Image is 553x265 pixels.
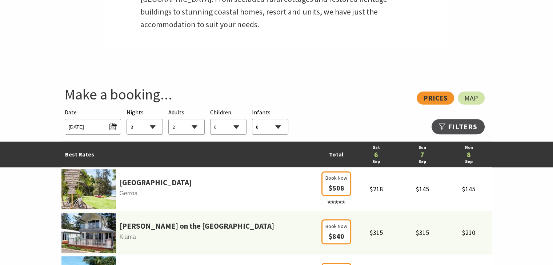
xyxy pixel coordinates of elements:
[357,151,396,158] a: 6
[449,158,488,165] a: Sep
[69,121,117,131] span: [DATE]
[127,108,144,117] span: Nights
[61,213,116,253] img: 321790-primary-0798b814-0e4b-4e9f-9464-1b0211342479.jpg
[328,183,344,192] span: $508
[252,109,271,116] span: Infants
[458,91,485,105] a: Map
[403,151,442,158] a: 7
[462,185,475,193] span: $145
[325,174,347,182] span: Book Now
[321,185,351,206] a: Book Now $508
[65,108,121,135] div: Please choose your desired arrival date
[449,144,488,151] a: Mon
[328,232,344,241] span: $840
[369,228,382,237] span: $315
[321,233,351,240] a: Book Now $840
[127,108,163,135] div: Choose a number of nights
[320,142,353,167] td: Total
[464,95,478,101] span: Map
[61,189,320,198] span: Gerroa
[403,158,442,165] a: Sep
[357,144,396,151] a: Sat
[61,169,116,209] img: 341340-primary-01e7c4ec-2bb2-4952-9e85-574f5e777e2c.jpg
[449,151,488,158] a: 8
[210,109,231,116] span: Children
[325,222,347,230] span: Book Now
[61,142,320,167] td: Best Rates
[120,220,274,232] a: [PERSON_NAME] on the [GEOGRAPHIC_DATA]
[403,144,442,151] a: Sun
[120,176,192,189] a: [GEOGRAPHIC_DATA]
[61,232,320,242] span: Kiama
[416,228,429,237] span: $315
[168,109,184,116] span: Adults
[462,228,475,237] span: $210
[416,185,429,193] span: $145
[357,158,396,165] a: Sep
[369,185,382,193] span: $218
[65,109,77,116] span: Date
